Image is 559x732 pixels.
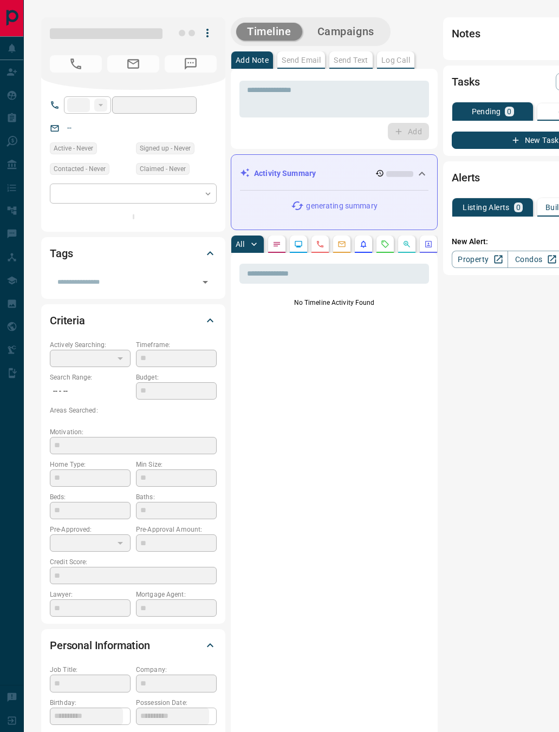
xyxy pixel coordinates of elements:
[239,298,429,308] p: No Timeline Activity Found
[50,427,217,437] p: Motivation:
[50,557,217,567] p: Credit Score:
[294,240,303,249] svg: Lead Browsing Activity
[136,665,217,675] p: Company:
[402,240,411,249] svg: Opportunities
[50,492,131,502] p: Beds:
[50,245,73,262] h2: Tags
[50,382,131,400] p: -- - --
[50,240,217,266] div: Tags
[507,108,511,115] p: 0
[50,340,131,350] p: Actively Searching:
[136,698,217,708] p: Possession Date:
[381,240,389,249] svg: Requests
[50,708,123,725] input: Choose date
[50,308,217,334] div: Criteria
[50,632,217,658] div: Personal Information
[136,590,217,599] p: Mortgage Agent:
[136,340,217,350] p: Timeframe:
[50,406,217,415] p: Areas Searched:
[306,200,377,212] p: generating summary
[452,251,508,268] a: Property
[254,168,316,179] p: Activity Summary
[136,372,217,382] p: Budget:
[272,240,281,249] svg: Notes
[316,240,324,249] svg: Calls
[50,55,102,73] span: No Number
[165,55,217,73] span: No Number
[50,637,150,654] h2: Personal Information
[236,56,269,64] p: Add Note
[337,240,346,249] svg: Emails
[240,164,428,184] div: Activity Summary
[50,698,131,708] p: Birthday:
[516,204,521,211] p: 0
[452,25,480,42] h2: Notes
[472,108,501,115] p: Pending
[236,23,302,41] button: Timeline
[50,525,131,534] p: Pre-Approved:
[136,492,217,502] p: Baths:
[136,525,217,534] p: Pre-Approval Amount:
[50,372,131,382] p: Search Range:
[140,164,186,174] span: Claimed - Never
[424,240,433,249] svg: Agent Actions
[54,143,93,154] span: Active - Never
[50,590,131,599] p: Lawyer:
[50,312,85,329] h2: Criteria
[236,240,244,248] p: All
[198,274,213,290] button: Open
[50,460,131,469] p: Home Type:
[54,164,106,174] span: Contacted - Never
[67,123,71,132] a: --
[359,240,368,249] svg: Listing Alerts
[463,204,510,211] p: Listing Alerts
[140,143,191,154] span: Signed up - Never
[136,460,217,469] p: Min Size:
[452,73,479,90] h2: Tasks
[307,23,385,41] button: Campaigns
[452,169,480,186] h2: Alerts
[107,55,159,73] span: No Email
[50,665,131,675] p: Job Title:
[136,708,209,725] input: Choose date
